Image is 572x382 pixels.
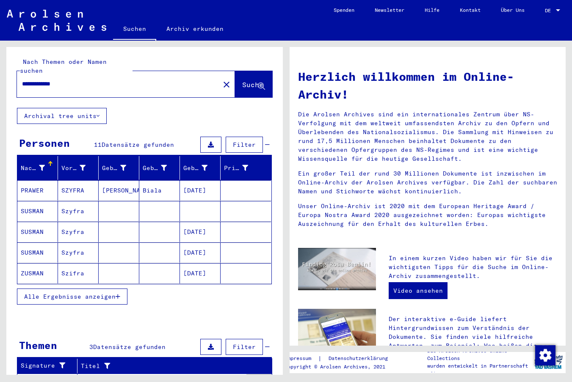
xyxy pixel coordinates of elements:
[24,293,116,300] span: Alle Ergebnisse anzeigen
[322,354,398,363] a: Datenschutzerklärung
[180,242,221,263] mat-cell: [DATE]
[19,135,70,151] div: Personen
[180,222,221,242] mat-cell: [DATE]
[21,361,66,370] div: Signature
[298,68,558,103] h1: Herzlich willkommen im Online-Archiv!
[113,19,156,41] a: Suchen
[298,169,558,196] p: Ein großer Teil der rund 30 Millionen Dokumente ist inzwischen im Online-Archiv der Arolsen Archi...
[221,80,232,90] mat-icon: close
[139,156,180,180] mat-header-cell: Geburt‏
[221,156,271,180] mat-header-cell: Prisoner #
[58,222,99,242] mat-cell: Szyfra
[81,359,262,373] div: Titel
[17,222,58,242] mat-cell: SUSMAN
[102,161,139,175] div: Geburtsname
[535,345,555,366] img: Zustimmung ändern
[226,339,263,355] button: Filter
[17,289,127,305] button: Alle Ergebnisse anzeigen
[17,263,58,283] mat-cell: ZUSMAN
[298,110,558,163] p: Die Arolsen Archives sind ein internationales Zentrum über NS-Verfolgung mit dem weltweit umfasse...
[93,343,166,351] span: Datensätze gefunden
[298,309,376,361] img: eguide.jpg
[94,141,102,148] span: 11
[81,362,251,371] div: Titel
[99,156,139,180] mat-header-cell: Geburtsname
[233,141,256,148] span: Filter
[143,164,167,173] div: Geburt‏
[235,71,272,97] button: Suche
[389,282,448,299] a: Video ansehen
[285,363,398,371] p: Copyright © Arolsen Archives, 2021
[143,161,180,175] div: Geburt‏
[21,164,45,173] div: Nachname
[58,180,99,201] mat-cell: SZYFRA
[7,10,106,31] img: Arolsen_neg.svg
[61,164,86,173] div: Vorname
[156,19,234,39] a: Archiv erkunden
[183,161,220,175] div: Geburtsdatum
[389,315,557,368] p: Der interaktive e-Guide liefert Hintergrundwissen zum Verständnis der Dokumente. Sie finden viele...
[17,201,58,221] mat-cell: SUSMAN
[218,76,235,93] button: Clear
[58,156,99,180] mat-header-cell: Vorname
[389,254,557,280] p: In einem kurzen Video haben wir für Sie die wichtigsten Tipps für die Suche im Online-Archiv zusa...
[285,354,318,363] a: Impressum
[19,338,57,353] div: Themen
[139,180,180,201] mat-cell: Biala
[20,58,107,74] mat-label: Nach Themen oder Namen suchen
[285,354,398,363] div: |
[180,156,221,180] mat-header-cell: Geburtsdatum
[427,347,531,362] p: Die Arolsen Archives Online-Collections
[180,263,221,283] mat-cell: [DATE]
[298,202,558,228] p: Unser Online-Archiv ist 2020 mit dem European Heritage Award / Europa Nostra Award 2020 ausgezeic...
[102,164,126,173] div: Geburtsname
[17,108,107,124] button: Archival tree units
[58,263,99,283] mat-cell: Szifra
[298,248,376,290] img: video.jpg
[242,80,263,89] span: Suche
[21,161,58,175] div: Nachname
[17,242,58,263] mat-cell: SUSMAN
[17,156,58,180] mat-header-cell: Nachname
[102,141,174,148] span: Datensätze gefunden
[226,137,263,153] button: Filter
[99,180,139,201] mat-cell: [PERSON_NAME]
[533,352,564,373] img: yv_logo.png
[17,180,58,201] mat-cell: PRAWER
[224,161,261,175] div: Prisoner #
[58,201,99,221] mat-cell: Szyfra
[545,8,554,14] span: DE
[58,242,99,263] mat-cell: Szyfra
[427,362,531,377] p: wurden entwickelt in Partnerschaft mit
[224,164,248,173] div: Prisoner #
[61,161,98,175] div: Vorname
[183,164,207,173] div: Geburtsdatum
[21,359,77,373] div: Signature
[89,343,93,351] span: 3
[233,343,256,351] span: Filter
[180,180,221,201] mat-cell: [DATE]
